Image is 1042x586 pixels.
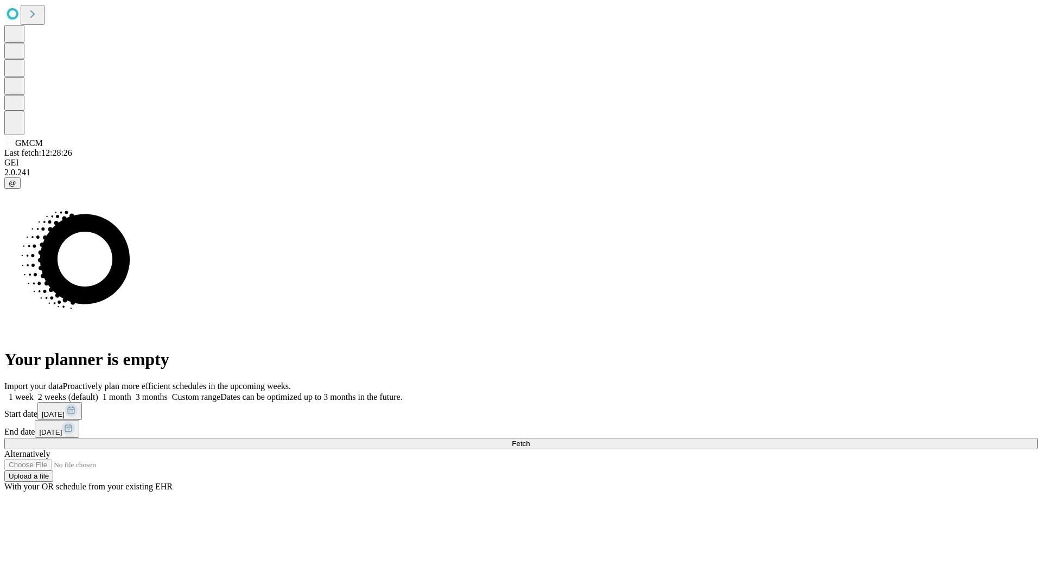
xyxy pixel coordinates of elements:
[4,482,173,491] span: With your OR schedule from your existing EHR
[9,392,34,402] span: 1 week
[38,392,98,402] span: 2 weeks (default)
[4,349,1038,370] h1: Your planner is empty
[4,402,1038,420] div: Start date
[4,438,1038,449] button: Fetch
[39,428,62,436] span: [DATE]
[4,177,21,189] button: @
[63,381,291,391] span: Proactively plan more efficient schedules in the upcoming weeks.
[136,392,168,402] span: 3 months
[42,410,65,418] span: [DATE]
[103,392,131,402] span: 1 month
[15,138,43,148] span: GMCM
[37,402,82,420] button: [DATE]
[4,381,63,391] span: Import your data
[4,148,72,157] span: Last fetch: 12:28:26
[35,420,79,438] button: [DATE]
[4,158,1038,168] div: GEI
[512,439,530,448] span: Fetch
[9,179,16,187] span: @
[220,392,402,402] span: Dates can be optimized up to 3 months in the future.
[172,392,220,402] span: Custom range
[4,470,53,482] button: Upload a file
[4,420,1038,438] div: End date
[4,168,1038,177] div: 2.0.241
[4,449,50,458] span: Alternatively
